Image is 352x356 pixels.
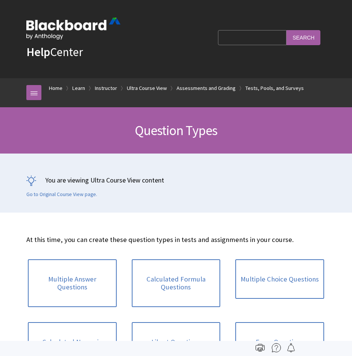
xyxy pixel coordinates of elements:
a: Calculated Formula Questions [132,259,221,307]
a: Multiple Answer Questions [28,259,117,307]
p: At this time, you can create these question types in tests and assignments in your course. [26,235,326,245]
span: Question Types [135,122,218,139]
a: Instructor [95,84,117,93]
p: You are viewing Ultra Course View content [26,175,326,185]
a: Home [49,84,62,93]
a: Tests, Pools, and Surveys [245,84,304,93]
a: Multiple Choice Questions [235,259,324,299]
img: Follow this page [286,343,296,352]
img: Blackboard by Anthology [26,18,120,40]
img: Print [256,343,265,352]
a: Go to Original Course View page. [26,191,97,198]
strong: Help [26,44,50,59]
input: Search [286,30,320,45]
img: More help [272,343,281,352]
a: Ultra Course View [127,84,167,93]
a: Assessments and Grading [177,84,236,93]
a: HelpCenter [26,44,83,59]
a: Learn [72,84,85,93]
